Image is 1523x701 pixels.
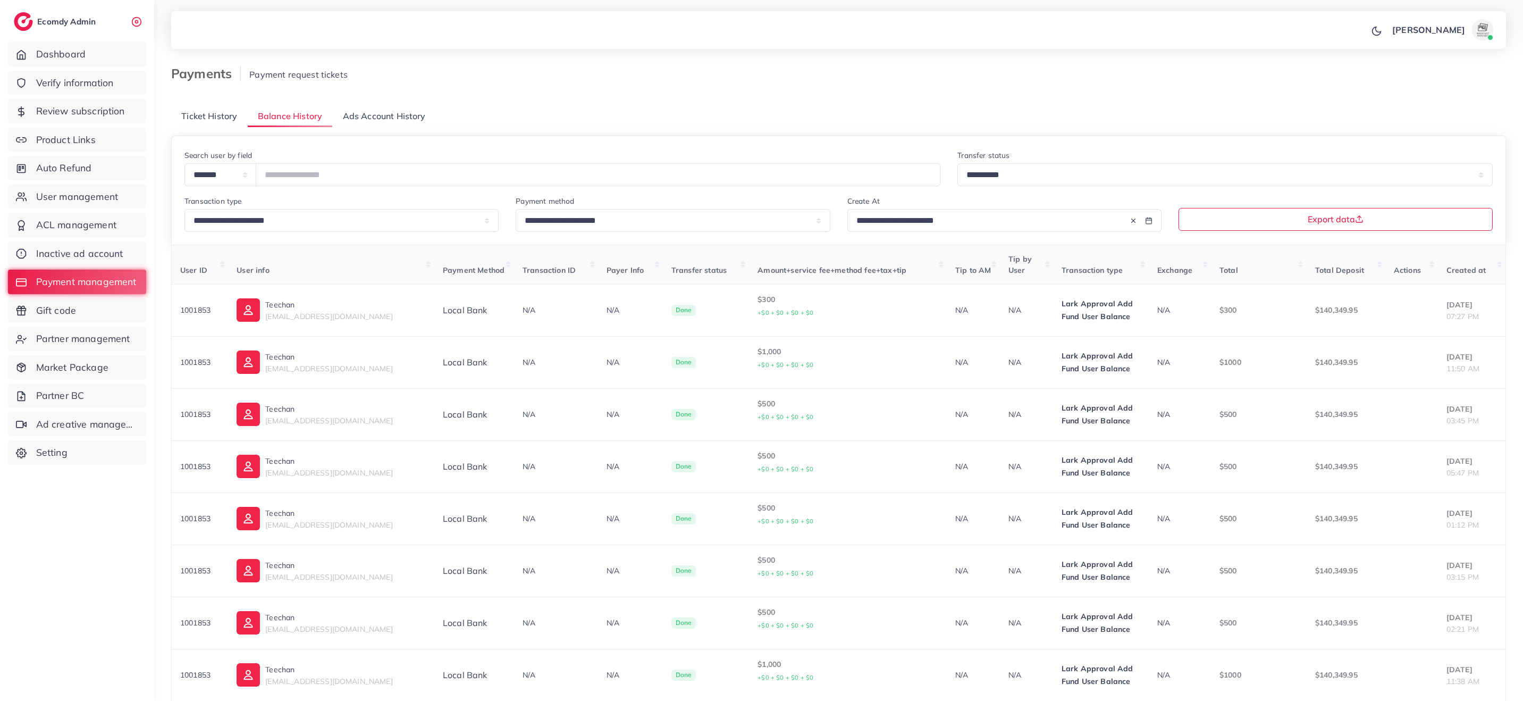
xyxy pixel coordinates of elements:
p: $1000 [1219,356,1298,369]
p: $140,349.95 [1315,408,1377,421]
p: $140,349.95 [1315,564,1377,577]
span: [EMAIL_ADDRESS][DOMAIN_NAME] [265,572,392,582]
small: +$0 + $0 + $0 + $0 [758,413,813,421]
small: +$0 + $0 + $0 + $0 [758,518,813,525]
span: ACL management [36,218,116,232]
div: Local bank [443,513,506,525]
p: [DATE] [1446,663,1497,676]
span: Created at [1446,265,1486,275]
span: Total [1219,265,1238,275]
small: +$0 + $0 + $0 + $0 [758,622,813,629]
p: $500 [758,449,938,475]
p: N/A [607,304,654,316]
span: Done [671,305,696,316]
span: N/A [1157,410,1170,419]
span: Tip to AM [955,265,991,275]
span: Ad creative management [36,418,138,431]
span: 11:38 AM [1446,677,1479,686]
p: Teechan [265,403,392,415]
p: N/A [607,616,654,629]
p: Lark Approval Add Fund User Balance [1062,402,1140,427]
div: Local bank [443,356,506,369]
span: Done [671,513,696,525]
span: Payment Method [443,265,504,275]
button: Export data [1179,208,1493,231]
p: N/A [607,564,654,577]
span: 03:45 PM [1446,416,1479,425]
span: Market Package [36,361,108,374]
p: $300 [758,293,938,319]
a: Market Package [8,355,146,380]
p: N/A [1008,616,1045,629]
span: Done [671,409,696,421]
p: [DATE] [1446,455,1497,468]
p: N/A [1008,356,1045,369]
span: N/A [1157,618,1170,628]
p: $140,349.95 [1315,356,1377,369]
span: Ticket History [181,110,237,122]
img: avatar [1472,19,1493,40]
a: User management [8,185,146,209]
span: [EMAIL_ADDRESS][DOMAIN_NAME] [265,312,392,321]
a: Ad creative management [8,412,146,437]
p: $500 [1219,408,1298,421]
p: Lark Approval Add Fund User Balance [1062,349,1140,375]
span: Auto Refund [36,161,92,175]
p: [DATE] [1446,350,1497,363]
img: ic-user-info.36bf1079.svg [237,559,260,582]
a: Dashboard [8,42,146,66]
p: Teechan [265,455,392,468]
label: Transfer status [957,150,1009,161]
small: +$0 + $0 + $0 + $0 [758,570,813,577]
span: Gift code [36,304,76,318]
span: Verify information [36,76,114,90]
span: 11:50 AM [1446,364,1479,373]
span: Done [671,617,696,629]
p: N/A [607,669,654,681]
span: Done [671,565,696,577]
p: $1,000 [758,345,938,371]
span: Payment request tickets [249,69,348,80]
span: N/A [523,514,535,523]
p: $140,349.95 [1315,304,1377,316]
label: Transaction type [184,196,242,206]
p: Lark Approval Add Fund User Balance [1062,506,1140,531]
div: Local bank [443,617,506,629]
a: Payment management [8,270,146,294]
p: Teechan [265,507,392,520]
p: Lark Approval Add Fund User Balance [1062,662,1140,688]
a: Partner BC [8,383,146,408]
span: Partner management [36,332,130,346]
p: Teechan [265,298,392,311]
span: Tip by User [1008,254,1032,274]
span: N/A [1157,462,1170,471]
p: Teechan [265,350,392,363]
p: 1001853 [180,669,220,681]
p: N/A [607,460,654,473]
p: $500 [1219,512,1298,525]
span: Actions [1394,265,1421,275]
span: Partner BC [36,389,85,403]
a: Inactive ad account [8,241,146,266]
p: $1000 [1219,669,1298,681]
p: N/A [955,512,991,525]
span: User management [36,190,118,204]
span: 05:47 PM [1446,468,1479,478]
img: ic-user-info.36bf1079.svg [237,350,260,374]
img: ic-user-info.36bf1079.svg [237,507,260,530]
img: ic-user-info.36bf1079.svg [237,298,260,322]
p: N/A [607,512,654,525]
span: 01:12 PM [1446,520,1479,530]
p: N/A [955,356,991,369]
span: N/A [1157,566,1170,575]
span: User info [237,265,269,275]
p: 1001853 [180,564,220,577]
p: $500 [1219,460,1298,473]
span: [EMAIL_ADDRESS][DOMAIN_NAME] [265,624,392,634]
a: Product Links [8,128,146,152]
div: Local bank [443,461,506,473]
p: N/A [955,460,991,473]
p: Teechan [265,663,392,676]
p: $500 [758,554,938,580]
a: Partner management [8,327,146,351]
